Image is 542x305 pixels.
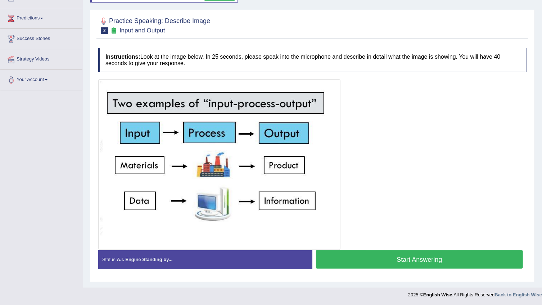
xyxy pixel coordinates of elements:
[495,292,542,297] a: Back to English Wise
[110,27,118,34] small: Exam occurring question
[0,49,82,67] a: Strategy Videos
[0,70,82,88] a: Your Account
[316,250,523,269] button: Start Answering
[98,16,210,34] h2: Practice Speaking: Describe Image
[423,292,453,297] strong: English Wise.
[408,288,542,298] div: 2025 © All Rights Reserved
[98,48,527,72] h4: Look at the image below. In 25 seconds, please speak into the microphone and describe in detail w...
[98,250,312,269] div: Status:
[105,54,140,60] b: Instructions:
[0,29,82,47] a: Success Stories
[117,257,172,262] strong: A.I. Engine Standing by...
[0,8,82,26] a: Predictions
[119,27,165,34] small: Input and Output
[101,27,108,34] span: 2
